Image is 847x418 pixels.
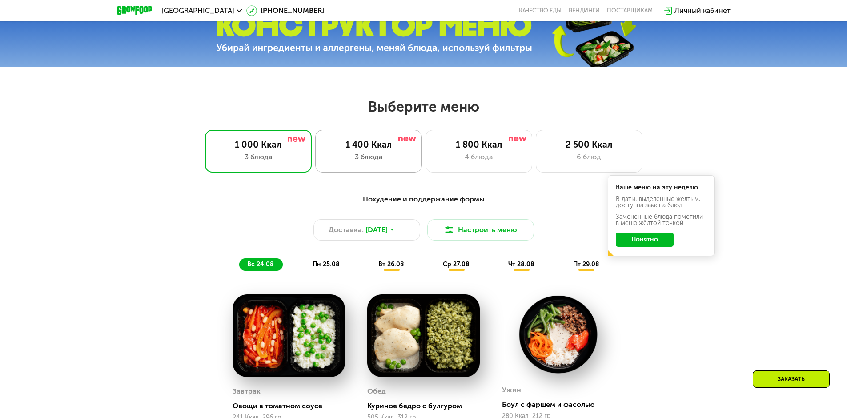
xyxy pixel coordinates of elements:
div: поставщикам [607,7,653,14]
div: Личный кабинет [674,5,731,16]
div: Куриное бедро с булгуром [367,402,487,410]
a: Вендинги [569,7,600,14]
div: 1 800 Ккал [435,139,523,150]
h2: Выберите меню [28,98,819,116]
div: 3 блюда [325,152,413,162]
button: Настроить меню [427,219,534,241]
button: Понятно [616,233,674,247]
span: чт 28.08 [508,261,534,268]
div: 6 блюд [545,152,633,162]
div: 1 400 Ккал [325,139,413,150]
span: пн 25.08 [313,261,340,268]
div: Ваше меню на эту неделю [616,185,707,191]
div: 2 500 Ккал [545,139,633,150]
span: ср 27.08 [443,261,470,268]
div: 4 блюда [435,152,523,162]
div: 1 000 Ккал [214,139,302,150]
span: пт 29.08 [573,261,599,268]
div: 3 блюда [214,152,302,162]
div: Завтрак [233,385,261,398]
span: вс 24.08 [247,261,274,268]
div: Похудение и поддержание формы [161,194,687,205]
a: Качество еды [519,7,562,14]
div: Овощи в томатном соусе [233,402,352,410]
div: Заказать [753,370,830,388]
span: Доставка: [329,225,364,235]
div: Обед [367,385,386,398]
div: В даты, выделенные желтым, доступна замена блюд. [616,196,707,209]
span: [GEOGRAPHIC_DATA] [161,7,234,14]
div: Заменённые блюда пометили в меню жёлтой точкой. [616,214,707,226]
span: [DATE] [365,225,388,235]
a: [PHONE_NUMBER] [246,5,324,16]
span: вт 26.08 [378,261,404,268]
div: Боул с фаршем и фасолью [502,400,622,409]
div: Ужин [502,383,521,397]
